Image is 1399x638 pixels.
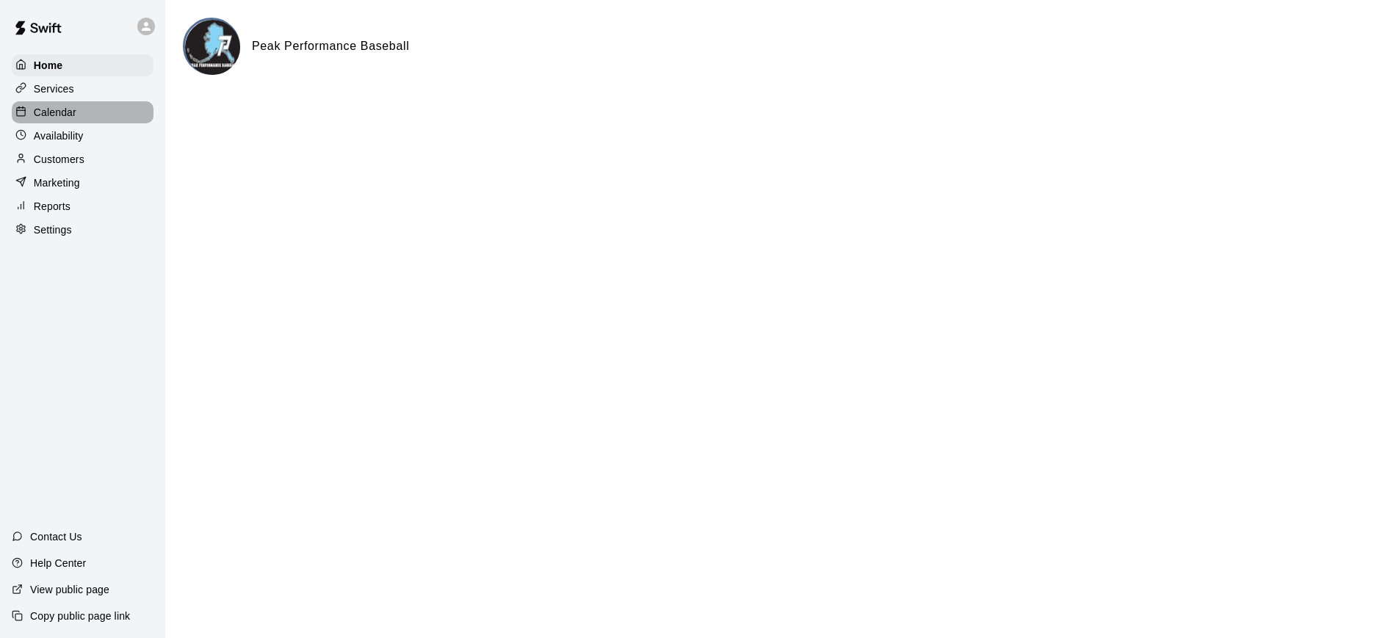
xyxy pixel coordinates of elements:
p: Reports [34,199,71,214]
a: Availability [12,125,153,147]
p: Copy public page link [30,609,130,623]
a: Settings [12,219,153,241]
a: Calendar [12,101,153,123]
a: Customers [12,148,153,170]
p: Marketing [34,175,80,190]
h6: Peak Performance Baseball [252,37,409,56]
a: Services [12,78,153,100]
p: Services [34,81,74,96]
p: Contact Us [30,529,82,544]
p: Availability [34,128,84,143]
p: Settings [34,222,72,237]
p: Calendar [34,105,76,120]
p: View public page [30,582,109,597]
a: Marketing [12,172,153,194]
p: Home [34,58,63,73]
img: Peak Performance Baseball logo [185,20,240,75]
a: Home [12,54,153,76]
p: Help Center [30,556,86,570]
a: Reports [12,195,153,217]
p: Customers [34,152,84,167]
